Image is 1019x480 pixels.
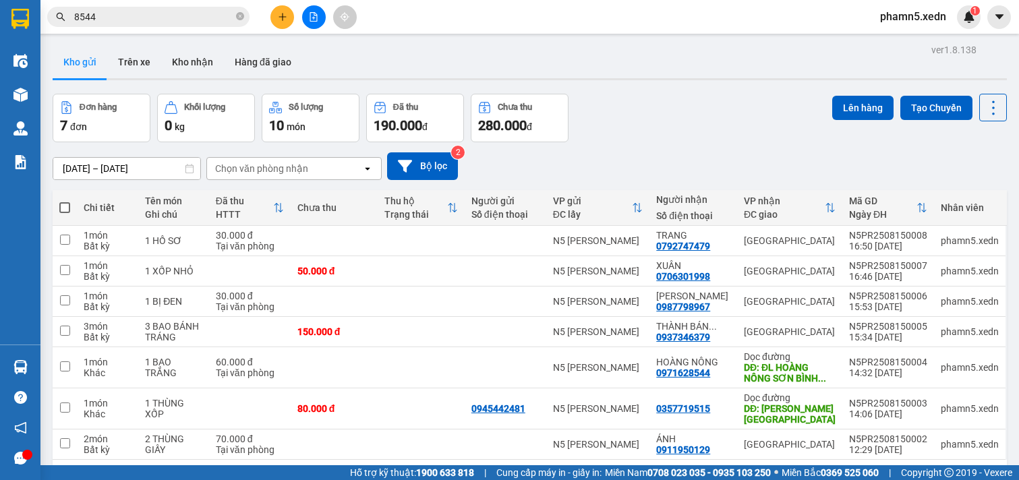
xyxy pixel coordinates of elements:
div: 1 HỒ SƠ [145,235,202,246]
span: món [287,121,305,132]
button: plus [270,5,294,29]
div: HOÀNG NÔNG [656,357,730,367]
button: Đã thu190.000đ [366,94,464,142]
div: 50.000 đ [297,266,371,276]
div: 0792747479 [656,241,710,251]
div: N5 [PERSON_NAME] [553,266,643,276]
div: phamn5.xedn [941,235,999,246]
div: DĐ: ĐL HOÀNG NÔNG SƠN BÌNH KHÁNH SƠN [744,362,836,384]
sup: 1 [970,6,980,16]
div: phamn5.xedn [941,296,999,307]
strong: 0708 023 035 - 0935 103 250 [647,467,771,478]
button: Hàng đã giao [224,46,302,78]
div: 0945442481 [471,403,525,414]
div: TRANG [656,230,730,241]
div: Chưa thu [498,102,532,112]
div: THÀNH BÁNH TRÁNG [656,321,730,332]
div: Khác [84,409,132,419]
span: copyright [944,468,954,477]
div: 1 món [84,260,132,271]
button: file-add [302,5,326,29]
input: Select a date range. [53,158,200,179]
th: Toggle SortBy [737,190,842,226]
div: [GEOGRAPHIC_DATA] [744,439,836,450]
strong: 1900 633 818 [416,467,474,478]
button: Lên hàng [832,96,894,120]
div: 0987798967 [656,301,710,312]
div: 12:29 [DATE] [849,444,927,455]
div: 3 món [84,321,132,332]
span: close-circle [236,12,244,20]
div: Ngày ĐH [849,209,916,220]
div: QUANG HUY [656,291,730,301]
div: Bất kỳ [84,241,132,251]
div: Khác [84,367,132,378]
div: phamn5.xedn [941,326,999,337]
div: N5PR2508150002 [849,433,927,444]
span: Hỗ trợ kỹ thuật: [350,465,474,480]
div: Tên món [145,196,202,206]
button: caret-down [987,5,1011,29]
div: N5PR2508150004 [849,357,927,367]
span: 0 [165,117,172,133]
span: kg [175,121,185,132]
button: aim [333,5,357,29]
div: [GEOGRAPHIC_DATA] [744,296,836,307]
span: đ [527,121,532,132]
img: warehouse-icon [13,360,28,374]
sup: 2 [451,146,465,159]
div: Mã GD [849,196,916,206]
img: solution-icon [13,155,28,169]
div: 80.000 đ [297,403,371,414]
span: đ [422,121,428,132]
div: Tại văn phòng [216,367,284,378]
span: Miền Bắc [782,465,879,480]
div: Dọc đường [744,392,836,403]
button: Tạo Chuyến [900,96,972,120]
span: ... [709,321,717,332]
span: phamn5.xedn [869,8,957,25]
img: icon-new-feature [963,11,975,23]
div: N5 [PERSON_NAME] [553,362,643,373]
div: Đã thu [393,102,418,112]
th: Toggle SortBy [378,190,465,226]
span: Miền Nam [605,465,771,480]
div: DĐ: TÔ HẠP KHÁNH SƠN [744,403,836,425]
div: N5PR2508150005 [849,321,927,332]
div: 14:06 [DATE] [849,409,927,419]
div: VP nhận [744,196,825,206]
div: N5PR2508150003 [849,398,927,409]
span: question-circle [14,391,27,404]
div: Bất kỳ [84,271,132,282]
span: ... [818,373,826,384]
img: warehouse-icon [13,54,28,68]
div: Đã thu [216,196,273,206]
button: Số lượng10món [262,94,359,142]
div: 1 món [84,398,132,409]
div: 30.000 đ [216,230,284,241]
span: plus [278,12,287,22]
div: Bất kỳ [84,332,132,342]
div: 70.000 đ [216,433,284,444]
div: 150.000 đ [297,326,371,337]
span: 10 [269,117,284,133]
div: 0706301998 [656,271,710,282]
th: Toggle SortBy [842,190,934,226]
span: 7 [60,117,67,133]
div: Thu hộ [384,196,447,206]
div: ver 1.8.138 [931,42,977,57]
div: 3 BAO BÁNH TRÁNG [145,321,202,342]
div: [GEOGRAPHIC_DATA] [744,266,836,276]
span: | [484,465,486,480]
div: 0937346379 [656,332,710,342]
div: Người nhận [656,194,730,205]
span: 190.000 [374,117,422,133]
span: ⚪️ [774,470,778,475]
div: XUÂN [656,260,730,271]
span: 280.000 [478,117,527,133]
strong: 0369 525 060 [821,467,879,478]
div: phamn5.xedn [941,439,999,450]
div: 60.000 đ [216,357,284,367]
div: Tại văn phòng [216,241,284,251]
div: Chi tiết [84,202,132,213]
